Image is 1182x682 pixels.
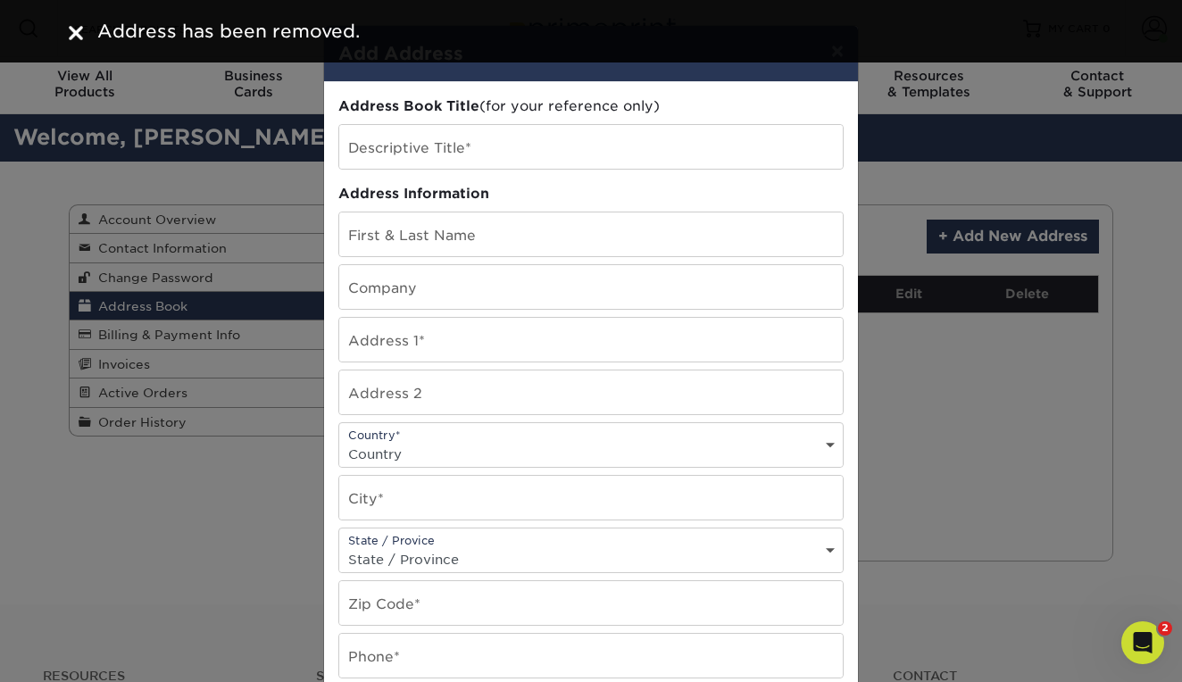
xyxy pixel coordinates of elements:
[69,26,83,40] img: close
[97,21,360,42] span: Address has been removed.
[1121,621,1164,664] iframe: Intercom live chat
[338,96,844,117] div: (for your reference only)
[338,97,479,114] span: Address Book Title
[338,184,844,204] div: Address Information
[1158,621,1172,636] span: 2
